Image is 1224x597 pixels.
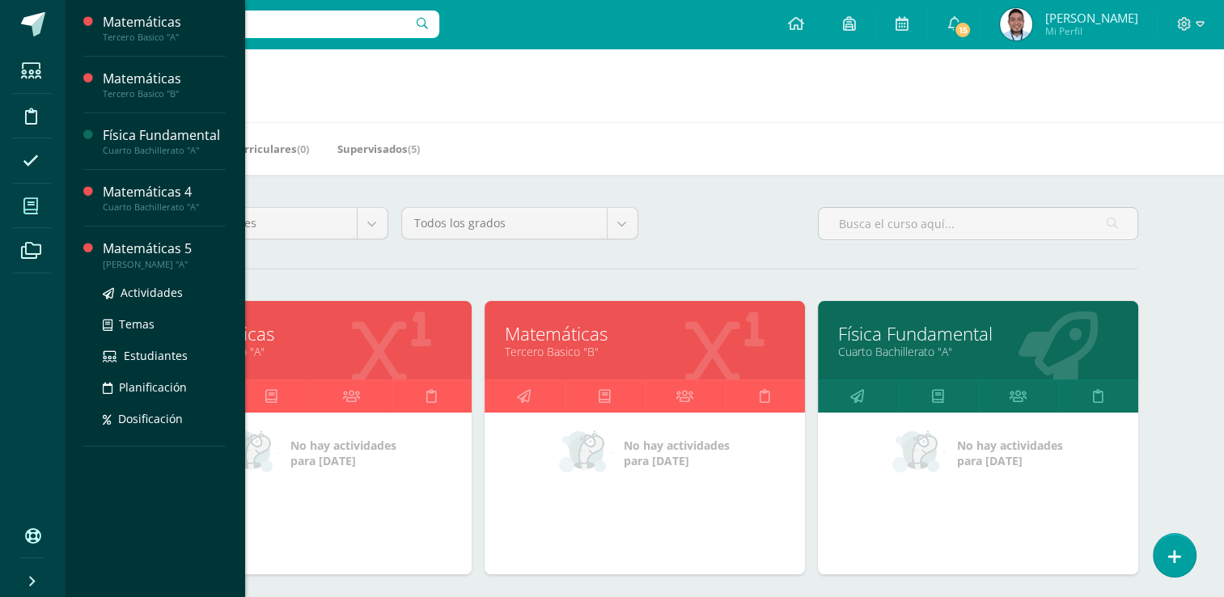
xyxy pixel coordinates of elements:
input: Busca el curso aquí... [819,208,1137,239]
div: Matemáticas 5 [103,239,226,258]
a: Dosificación [103,409,226,428]
a: Temas [103,315,226,333]
a: Matemáticas 5[PERSON_NAME] "A" [103,239,226,269]
a: Estudiantes [103,346,226,365]
span: 15 [954,21,972,39]
div: Cuarto Bachillerato "A" [103,145,226,156]
span: Estudiantes [124,348,188,363]
img: no_activities_small.png [226,429,279,477]
a: MatemáticasTercero Basico "A" [103,13,226,43]
span: Todos los niveles [164,208,345,239]
span: No hay actividades para [DATE] [957,438,1063,468]
span: Todos los grados [414,208,595,239]
span: [PERSON_NAME] [1044,10,1137,26]
div: Tercero Basico "B" [103,88,226,99]
span: Temas [119,316,155,332]
a: Todos los grados [402,208,637,239]
span: Dosificación [118,411,183,426]
a: Supervisados(5) [337,136,420,162]
a: Matemáticas [505,321,785,346]
span: Mi Perfil [1044,24,1137,38]
span: (0) [297,142,309,156]
span: Actividades [121,285,183,300]
a: Cuarto Bachillerato "A" [838,344,1118,359]
img: fb9320b3a1c1aec69a1a791d2da3566a.png [1000,8,1032,40]
span: Planificación [119,379,187,395]
input: Busca un usuario... [75,11,439,38]
a: Matemáticas [172,321,451,346]
div: Matemáticas [103,70,226,88]
a: Tercero Basico "B" [505,344,785,359]
span: No hay actividades para [DATE] [290,438,396,468]
img: no_activities_small.png [892,429,946,477]
a: Matemáticas 4Cuarto Bachillerato "A" [103,183,226,213]
a: Física FundamentalCuarto Bachillerato "A" [103,126,226,156]
div: Matemáticas 4 [103,183,226,201]
span: (5) [408,142,420,156]
a: Mis Extracurriculares(0) [182,136,309,162]
div: Tercero Basico "A" [103,32,226,43]
img: no_activities_small.png [559,429,612,477]
div: Cuarto Bachillerato "A" [103,201,226,213]
a: Todos los niveles [152,208,388,239]
a: Planificación [103,378,226,396]
div: Física Fundamental [103,126,226,145]
a: MatemáticasTercero Basico "B" [103,70,226,99]
div: Matemáticas [103,13,226,32]
a: Tercero Basico "A" [172,344,451,359]
a: Actividades [103,283,226,302]
div: [PERSON_NAME] "A" [103,259,226,270]
a: Física Fundamental [838,321,1118,346]
span: No hay actividades para [DATE] [624,438,730,468]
